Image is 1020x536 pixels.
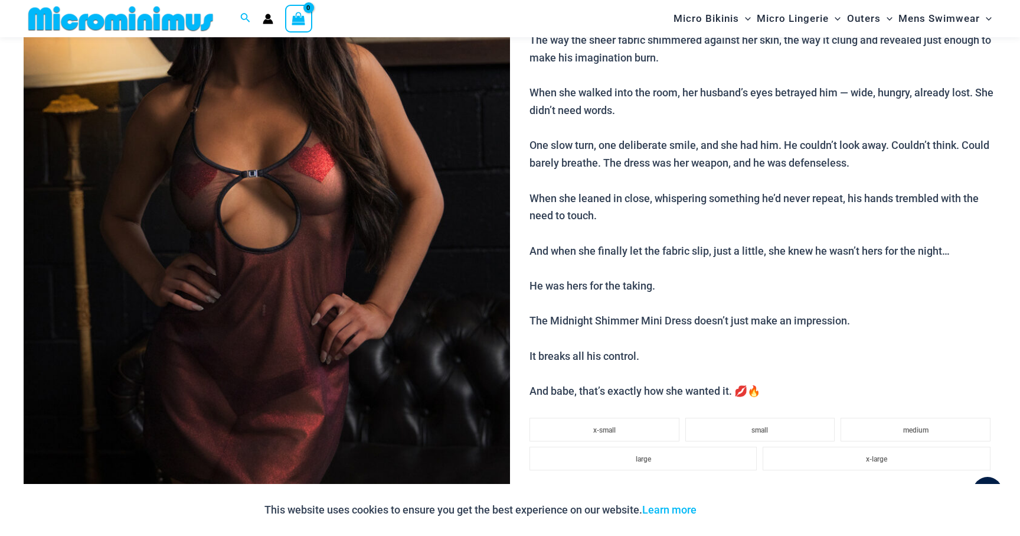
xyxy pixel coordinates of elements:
[739,4,751,34] span: Menu Toggle
[636,455,651,463] span: large
[751,426,768,434] span: small
[642,503,697,516] a: Learn more
[881,4,892,34] span: Menu Toggle
[285,5,312,32] a: View Shopping Cart, empty
[903,426,929,434] span: medium
[529,447,757,470] li: large
[240,11,251,26] a: Search icon link
[763,447,990,470] li: x-large
[847,4,881,34] span: Outers
[529,418,679,441] li: x-small
[898,4,980,34] span: Mens Swimwear
[866,455,887,463] span: x-large
[895,4,995,34] a: Mens SwimwearMenu ToggleMenu Toggle
[754,4,844,34] a: Micro LingerieMenu ToggleMenu Toggle
[669,2,996,35] nav: Site Navigation
[263,14,273,24] a: Account icon link
[829,4,841,34] span: Menu Toggle
[757,4,829,34] span: Micro Lingerie
[24,5,218,32] img: MM SHOP LOGO FLAT
[264,501,697,519] p: This website uses cookies to ensure you get the best experience on our website.
[844,4,895,34] a: OutersMenu ToggleMenu Toggle
[685,418,835,441] li: small
[705,496,756,524] button: Accept
[674,4,739,34] span: Micro Bikinis
[841,418,990,441] li: medium
[593,426,616,434] span: x-small
[980,4,992,34] span: Menu Toggle
[671,4,754,34] a: Micro BikinisMenu ToggleMenu Toggle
